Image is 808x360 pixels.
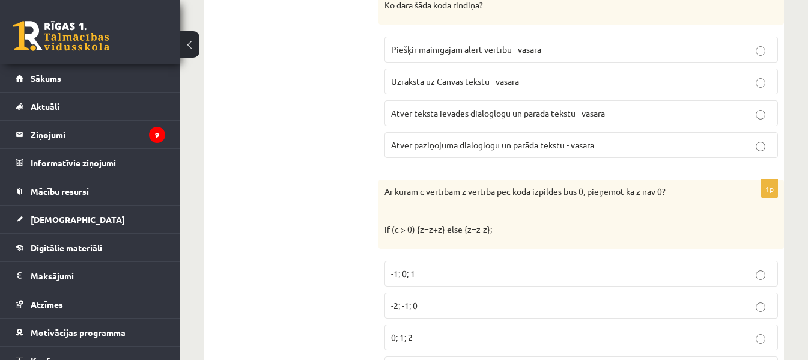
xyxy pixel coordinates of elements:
[31,149,165,177] legend: Informatīvie ziņojumi
[391,139,594,150] span: Atver paziņojuma dialoglogu un parāda tekstu - vasara
[391,108,605,118] span: Atver teksta ievades dialoglogu un parāda tekstu - vasara
[31,186,89,197] span: Mācību resursi
[756,46,765,56] input: Piešķir mainīgajam alert vērtību - vasara
[756,302,765,312] input: -2; -1; 0
[16,290,165,318] a: Atzīmes
[16,319,165,346] a: Motivācijas programma
[31,327,126,338] span: Motivācijas programma
[31,121,165,148] legend: Ziņojumi
[31,299,63,310] span: Atzīmes
[384,186,718,198] p: Ar kurām c vērtībam z vertība pēc koda izpildes būs 0, pieņemot ka z nav 0?
[149,127,165,143] i: 9
[391,44,541,55] span: Piešķir mainīgajam alert vērtību - vasara
[16,121,165,148] a: Ziņojumi9
[31,262,165,290] legend: Maksājumi
[13,21,109,51] a: Rīgas 1. Tālmācības vidusskola
[16,149,165,177] a: Informatīvie ziņojumi
[31,214,125,225] span: [DEMOGRAPHIC_DATA]
[391,332,413,343] span: 0; 1; 2
[16,234,165,261] a: Digitālie materiāli
[16,93,165,120] a: Aktuāli
[756,270,765,280] input: -1; 0; 1
[391,268,415,279] span: -1; 0; 1
[756,334,765,344] input: 0; 1; 2
[756,78,765,88] input: Uzraksta uz Canvas tekstu - vasara
[31,242,102,253] span: Digitālie materiāli
[31,101,59,112] span: Aktuāli
[16,206,165,233] a: [DEMOGRAPHIC_DATA]
[756,142,765,151] input: Atver paziņojuma dialoglogu un parāda tekstu - vasara
[391,76,519,87] span: Uzraksta uz Canvas tekstu - vasara
[756,110,765,120] input: Atver teksta ievades dialoglogu un parāda tekstu - vasara
[16,64,165,92] a: Sākums
[16,177,165,205] a: Mācību resursi
[391,300,418,311] span: -2; -1; 0
[384,224,718,236] p: if (c > 0) {z=z+z} else {z=z-z};
[31,73,61,84] span: Sākums
[16,262,165,290] a: Maksājumi
[761,179,778,198] p: 1p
